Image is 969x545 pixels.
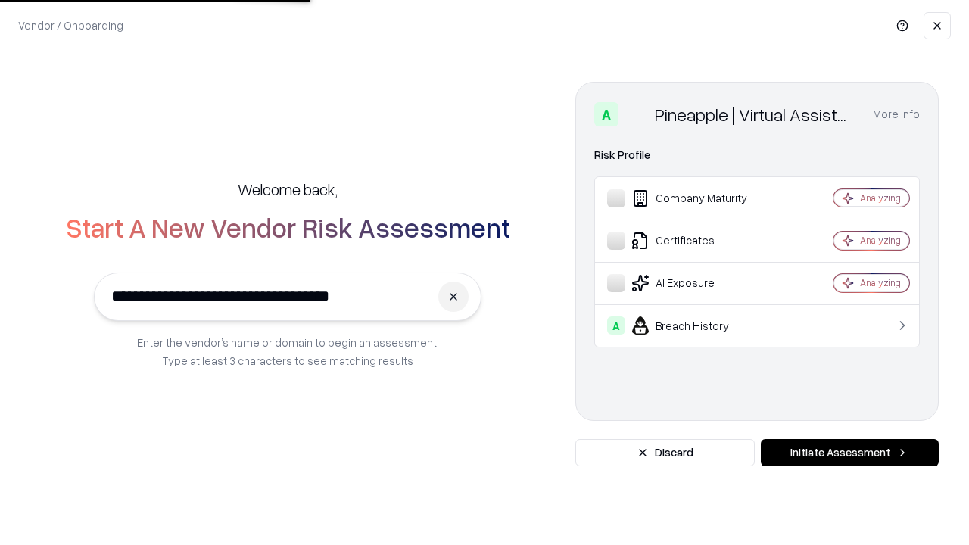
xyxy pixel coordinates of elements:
[66,212,510,242] h2: Start A New Vendor Risk Assessment
[18,17,123,33] p: Vendor / Onboarding
[860,234,901,247] div: Analyzing
[873,101,920,128] button: More info
[607,232,788,250] div: Certificates
[655,102,855,126] div: Pineapple | Virtual Assistant Agency
[575,439,755,466] button: Discard
[625,102,649,126] img: Pineapple | Virtual Assistant Agency
[607,189,788,207] div: Company Maturity
[860,276,901,289] div: Analyzing
[238,179,338,200] h5: Welcome back,
[607,316,625,335] div: A
[137,333,439,369] p: Enter the vendor’s name or domain to begin an assessment. Type at least 3 characters to see match...
[607,316,788,335] div: Breach History
[761,439,939,466] button: Initiate Assessment
[607,274,788,292] div: AI Exposure
[594,102,618,126] div: A
[860,192,901,204] div: Analyzing
[594,146,920,164] div: Risk Profile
